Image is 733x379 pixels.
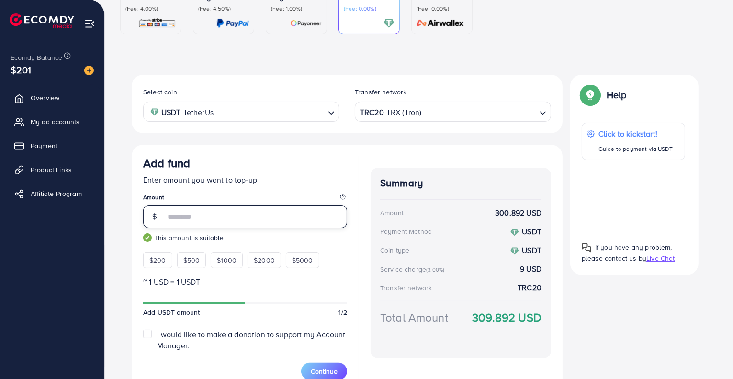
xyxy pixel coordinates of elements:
[216,18,249,29] img: card
[646,253,675,263] span: Live Chat
[11,63,32,77] span: $201
[510,228,519,237] img: coin
[7,88,97,107] a: Overview
[84,66,94,75] img: image
[10,13,74,28] img: logo
[386,105,422,119] span: TRX (Tron)
[290,18,322,29] img: card
[380,177,541,189] h4: Summary
[598,128,673,139] p: Click to kickstart!
[183,105,214,119] span: TetherUs
[380,264,447,274] div: Service charge
[607,89,627,101] p: Help
[31,141,57,150] span: Payment
[31,117,79,126] span: My ad accounts
[143,233,152,242] img: guide
[217,255,237,265] span: $1000
[254,255,275,265] span: $2000
[344,5,395,12] p: (Fee: 0.00%)
[31,165,72,174] span: Product Links
[422,104,536,119] input: Search for option
[150,108,159,116] img: coin
[582,86,599,103] img: Popup guide
[216,104,324,119] input: Search for option
[472,309,541,326] strong: 309.892 USD
[143,308,200,317] span: Add USDT amount
[380,227,432,236] div: Payment Method
[84,18,95,29] img: menu
[518,282,541,293] strong: TRC20
[582,242,672,263] span: If you have any problem, please contact us by
[31,189,82,198] span: Affiliate Program
[143,174,347,185] p: Enter amount you want to top-up
[7,112,97,131] a: My ad accounts
[271,5,322,12] p: (Fee: 1.00%)
[198,5,249,12] p: (Fee: 4.50%)
[520,264,541,275] strong: 9 USD
[355,87,407,97] label: Transfer network
[417,5,467,12] p: (Fee: 0.00%)
[161,105,181,119] strong: USDT
[143,233,347,242] small: This amount is suitable
[138,18,176,29] img: card
[311,367,338,376] span: Continue
[143,276,347,287] p: ~ 1 USD = 1 USDT
[692,336,726,372] iframe: Chat
[292,255,313,265] span: $5000
[11,53,62,62] span: Ecomdy Balance
[143,156,190,170] h3: Add fund
[380,283,432,293] div: Transfer network
[426,266,444,274] small: (3.00%)
[149,255,166,265] span: $200
[125,5,176,12] p: (Fee: 4.00%)
[598,143,673,155] p: Guide to payment via USDT
[383,18,395,29] img: card
[522,226,541,237] strong: USDT
[380,309,448,326] div: Total Amount
[157,329,345,351] span: I would like to make a donation to support my Account Manager.
[7,184,97,203] a: Affiliate Program
[7,136,97,155] a: Payment
[522,245,541,255] strong: USDT
[143,193,347,205] legend: Amount
[414,18,467,29] img: card
[183,255,200,265] span: $500
[380,208,404,218] div: Amount
[360,105,384,119] strong: TRC20
[7,160,97,179] a: Product Links
[143,87,177,97] label: Select coin
[582,243,591,253] img: Popup guide
[495,207,541,218] strong: 300.892 USD
[355,102,551,121] div: Search for option
[143,102,339,121] div: Search for option
[31,93,59,103] span: Overview
[380,245,409,255] div: Coin type
[339,308,347,317] span: 1/2
[510,247,519,255] img: coin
